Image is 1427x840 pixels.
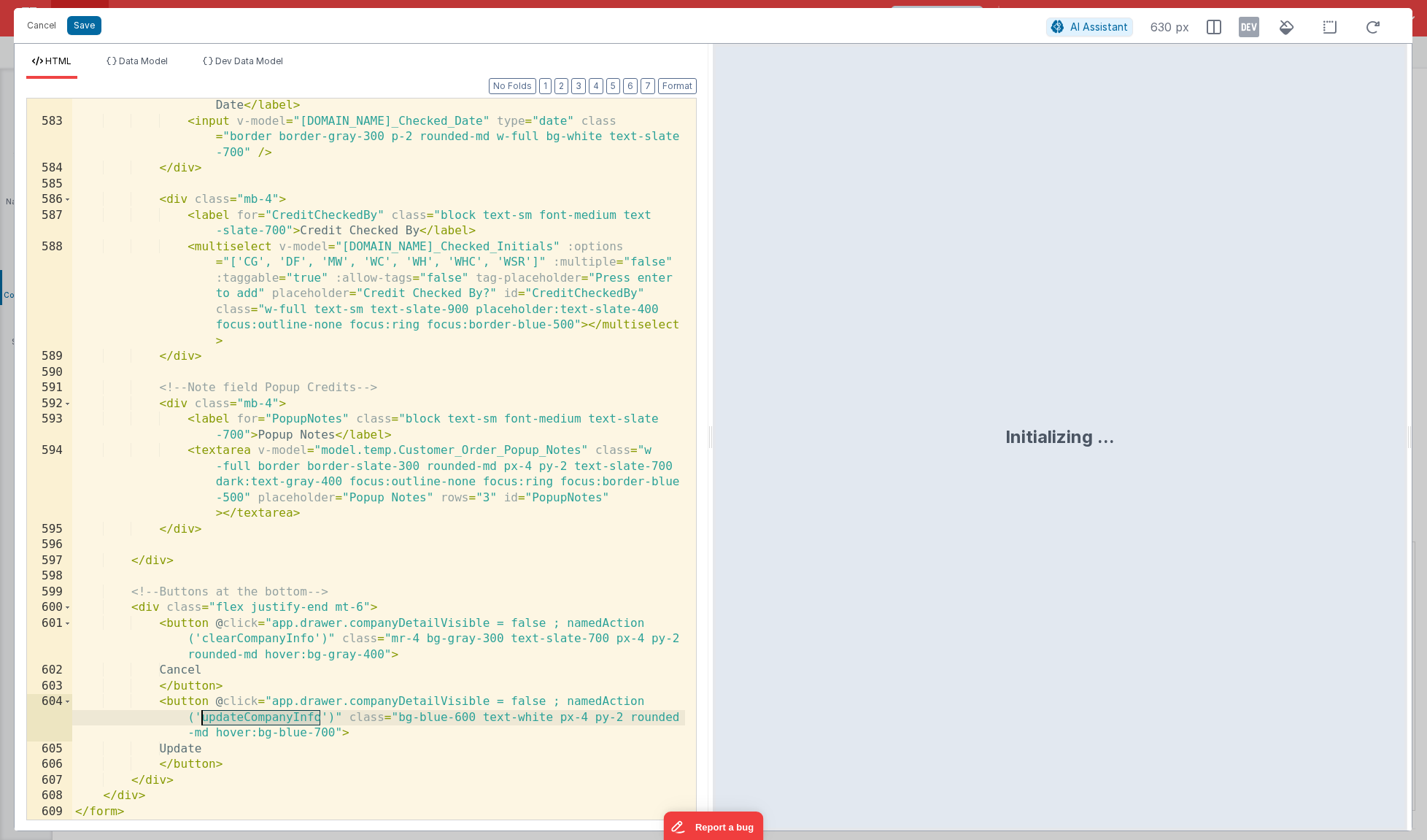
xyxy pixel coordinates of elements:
[606,78,620,94] button: 5
[641,78,655,94] button: 7
[27,804,72,820] div: 609
[27,443,72,522] div: 594
[1151,18,1189,36] span: 630 px
[27,741,72,758] div: 605
[27,161,72,177] div: 584
[27,694,72,741] div: 604
[27,239,72,350] div: 588
[27,569,72,585] div: 598
[27,616,72,663] div: 601
[27,349,72,365] div: 589
[1070,20,1128,33] span: AI Assistant
[27,553,72,569] div: 597
[27,663,72,679] div: 602
[589,78,603,94] button: 4
[45,55,71,66] span: HTML
[27,396,72,412] div: 592
[27,585,72,601] div: 599
[27,192,72,208] div: 586
[539,78,552,94] button: 1
[215,55,283,66] span: Dev Data Model
[571,78,586,94] button: 3
[27,773,72,789] div: 607
[27,380,72,396] div: 591
[20,15,63,36] button: Cancel
[27,600,72,616] div: 600
[27,537,72,553] div: 596
[27,365,72,381] div: 590
[533,372,633,403] iframe: Marker.io feedback button
[119,55,168,66] span: Data Model
[27,679,72,695] div: 603
[27,208,72,239] div: 587
[1005,425,1115,449] div: Initializing ...
[27,114,72,161] div: 583
[554,78,568,94] button: 2
[27,412,72,443] div: 593
[27,788,72,804] div: 608
[27,757,72,773] div: 606
[489,78,536,94] button: No Folds
[1046,18,1133,36] button: AI Assistant
[27,177,72,193] div: 585
[623,78,638,94] button: 6
[658,78,697,94] button: Format
[67,16,101,35] button: Save
[27,522,72,538] div: 595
